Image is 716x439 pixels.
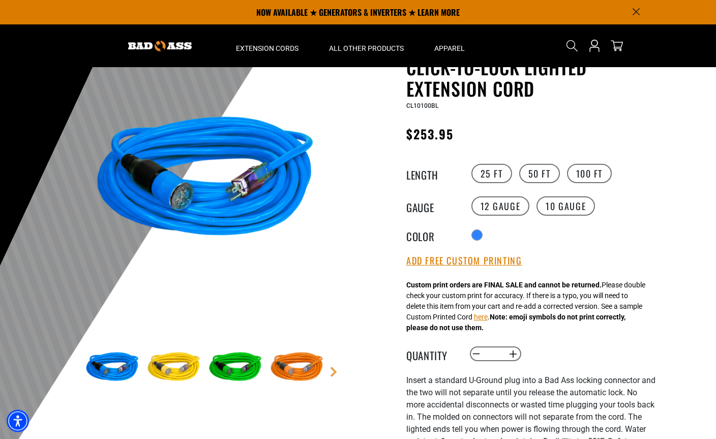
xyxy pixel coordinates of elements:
[267,339,326,398] img: orange
[406,103,438,110] span: CL10100BL
[236,44,299,53] span: Extension Cords
[7,410,29,432] div: Accessibility Menu
[406,57,655,100] h1: Click-to-Lock Lighted Extension Cord
[83,339,142,398] img: blue
[471,164,512,184] label: 25 FT
[434,44,465,53] span: Apparel
[128,41,192,51] img: Bad Ass Extension Cords
[406,167,457,181] legend: Length
[586,24,603,67] a: Open this option
[314,24,419,67] summary: All Other Products
[406,229,457,242] legend: Color
[609,40,625,52] a: cart
[419,24,480,67] summary: Apparel
[329,44,404,53] span: All Other Products
[406,348,457,361] label: Quantity
[406,200,457,213] legend: Gauge
[406,280,645,334] div: Please double check your custom print for accuracy. If there is a typo, you will need to delete t...
[406,125,454,143] span: $253.95
[567,164,612,184] label: 100 FT
[519,164,560,184] label: 50 FT
[471,197,530,216] label: 12 Gauge
[536,197,595,216] label: 10 Gauge
[329,367,339,377] a: Next
[406,281,602,289] strong: Custom print orders are FINAL SALE and cannot be returned.
[144,339,203,398] img: yellow
[406,256,522,267] button: Add Free Custom Printing
[221,24,314,67] summary: Extension Cords
[83,59,328,304] img: blue
[564,38,580,54] summary: Search
[406,313,625,332] strong: Note: emoji symbols do not print correctly, please do not use them.
[206,339,265,398] img: green
[474,312,488,323] button: here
